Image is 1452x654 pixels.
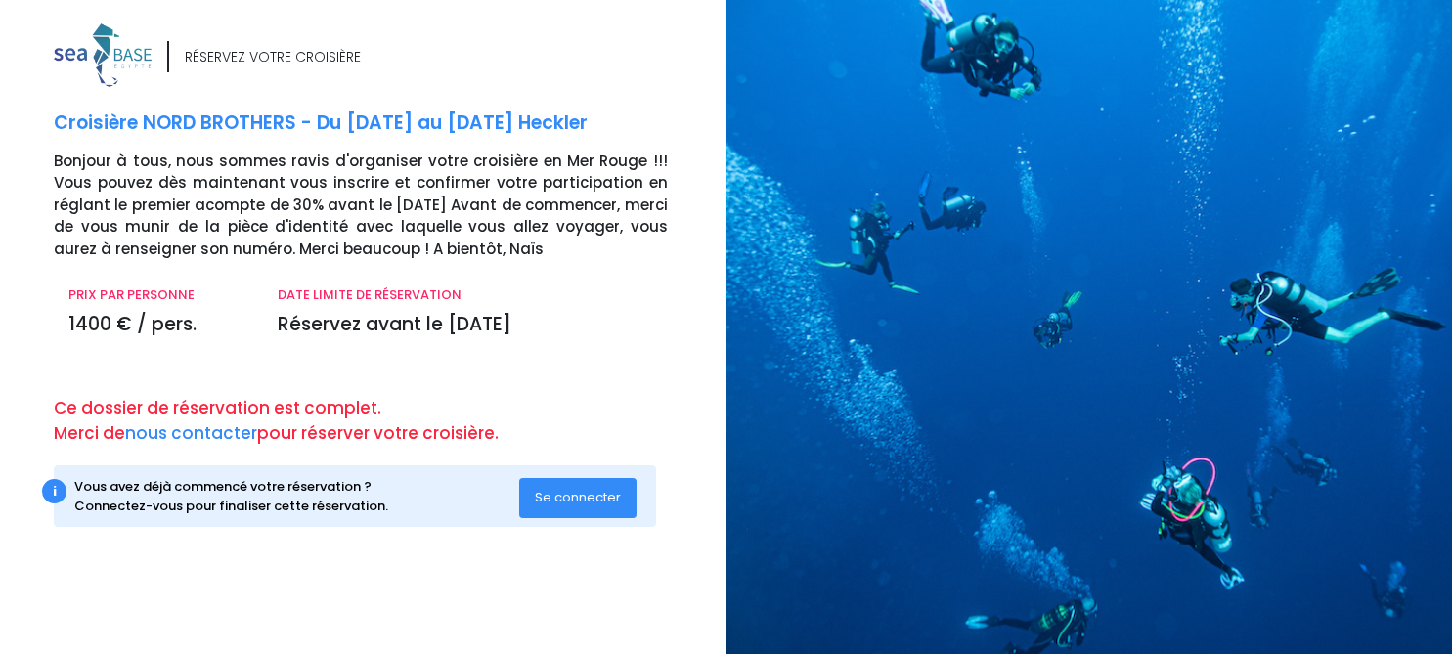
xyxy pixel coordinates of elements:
[54,109,712,138] p: Croisière NORD BROTHERS - Du [DATE] au [DATE] Heckler
[74,477,519,515] div: Vous avez déjà commencé votre réservation ? Connectez-vous pour finaliser cette réservation.
[54,396,712,446] p: Ce dossier de réservation est complet. Merci de pour réserver votre croisière.
[535,488,621,506] span: Se connecter
[278,285,667,305] p: DATE LIMITE DE RÉSERVATION
[519,489,637,505] a: Se connecter
[54,23,152,87] img: logo_color1.png
[54,151,712,261] p: Bonjour à tous, nous sommes ravis d'organiser votre croisière en Mer Rouge !!! Vous pouvez dès ma...
[125,421,257,445] a: nous contacter
[68,285,248,305] p: PRIX PAR PERSONNE
[278,311,667,339] p: Réservez avant le [DATE]
[42,479,66,503] div: i
[519,478,637,517] button: Se connecter
[68,311,248,339] p: 1400 € / pers.
[185,47,361,67] div: RÉSERVEZ VOTRE CROISIÈRE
